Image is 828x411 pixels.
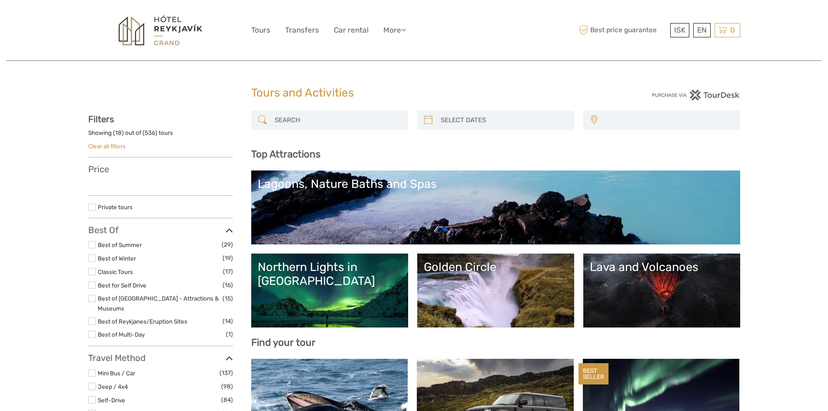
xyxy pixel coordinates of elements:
h3: Travel Method [88,353,233,363]
span: (1) [226,329,233,339]
a: Car rental [334,24,369,37]
a: Best of Reykjanes/Eruption Sites [98,318,187,325]
h3: Price [88,164,233,174]
div: Showing ( ) out of ( ) tours [88,129,233,142]
a: Private tours [98,204,133,211]
a: Best of Multi-Day [98,331,145,338]
label: 18 [115,129,122,137]
span: (15) [223,294,233,304]
a: Tours [251,24,270,37]
a: Self-Drive [98,397,125,404]
label: 536 [145,129,155,137]
a: Best of [GEOGRAPHIC_DATA] - Attractions & Museums [98,295,219,312]
a: More [383,24,406,37]
div: EN [693,23,711,37]
a: Classic Tours [98,268,133,275]
span: (137) [219,368,233,378]
span: ISK [674,26,685,34]
span: Best price guarantee [577,23,668,37]
img: PurchaseViaTourDesk.png [652,90,740,100]
b: Find your tour [251,337,316,348]
a: Jeep / 4x4 [98,383,128,390]
div: Lagoons, Nature Baths and Spas [258,177,734,191]
span: (16) [223,280,233,290]
input: SELECT DATES [437,113,570,128]
a: Northern Lights in [GEOGRAPHIC_DATA] [258,260,402,321]
span: (14) [223,316,233,326]
a: Best of Winter [98,255,136,262]
span: (29) [222,240,233,250]
a: Transfers [285,24,319,37]
input: SEARCH [271,113,404,128]
strong: Filters [88,114,114,124]
h3: Best Of [88,225,233,235]
div: Golden Circle [424,260,568,274]
span: (19) [223,253,233,263]
span: 0 [729,26,736,34]
div: Northern Lights in [GEOGRAPHIC_DATA] [258,260,402,288]
a: Golden Circle [424,260,568,321]
span: (98) [221,381,233,391]
a: Best of Summer [98,241,142,248]
a: Lagoons, Nature Baths and Spas [258,177,734,238]
a: Mini Bus / Car [98,370,135,377]
div: BEST SELLER [579,363,609,385]
div: Lava and Volcanoes [590,260,734,274]
b: Top Attractions [251,148,320,160]
span: (17) [223,267,233,277]
a: Best for Self Drive [98,282,146,289]
span: (84) [221,395,233,405]
a: Lava and Volcanoes [590,260,734,321]
h1: Tours and Activities [251,86,577,100]
img: 1297-6b06db7f-02dc-4384-8cae-a6e720e92c06_logo_big.jpg [113,12,208,49]
a: Clear all filters [88,143,126,150]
